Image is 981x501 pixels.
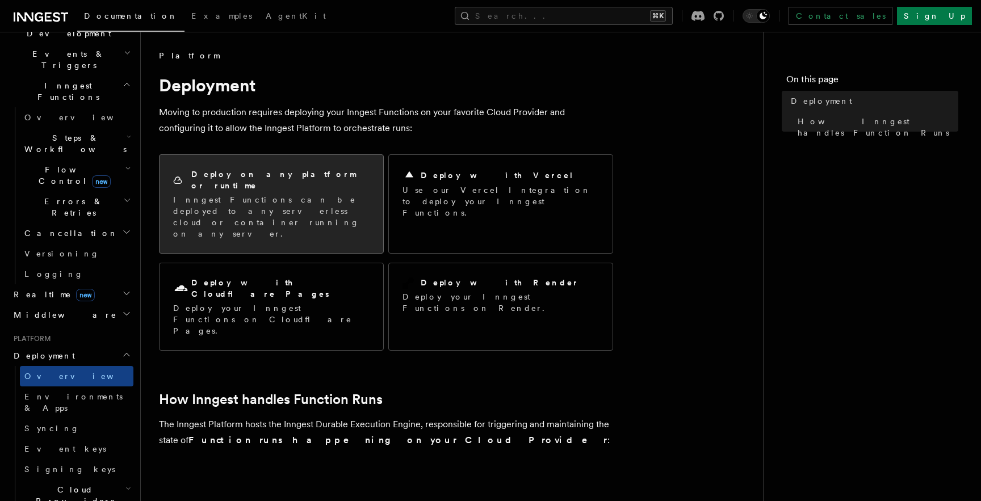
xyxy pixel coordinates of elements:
button: Deployment [9,346,133,366]
a: Deployment [786,91,958,111]
p: Inngest Functions can be deployed to any serverless cloud or container running on any server. [173,194,370,239]
a: Syncing [20,418,133,439]
a: How Inngest handles Function Runs [793,111,958,143]
h1: Deployment [159,75,613,95]
span: Overview [24,113,141,122]
p: Use our Vercel Integration to deploy your Inngest Functions. [403,184,599,218]
button: Steps & Workflows [20,128,133,159]
a: Logging [20,264,133,284]
span: new [76,289,95,301]
span: Environments & Apps [24,392,123,412]
h2: Deploy with Render [421,277,579,288]
kbd: ⌘K [650,10,666,22]
a: Event keys [20,439,133,459]
a: Deploy with RenderDeploy your Inngest Functions on Render. [388,263,613,351]
span: Steps & Workflows [20,132,127,155]
span: Platform [159,50,219,61]
button: Toggle dark mode [743,9,770,23]
span: Overview [24,372,141,381]
a: Sign Up [897,7,972,25]
a: Environments & Apps [20,386,133,418]
a: How Inngest handles Function Runs [159,391,383,407]
strong: Function runs happening on your Cloud Provider [188,435,607,445]
span: Event keys [24,444,106,453]
span: Errors & Retries [20,196,123,218]
button: Search...⌘K [455,7,673,25]
a: Examples [185,3,259,31]
span: Syncing [24,424,79,433]
button: Events & Triggers [9,44,133,75]
button: Inngest Functions [9,75,133,107]
h2: Deploy with Vercel [421,170,574,181]
p: Moving to production requires deploying your Inngest Functions on your favorite Cloud Provider an... [159,104,613,136]
span: Events & Triggers [9,48,124,71]
span: Versioning [24,249,99,258]
span: How Inngest handles Function Runs [798,116,958,138]
a: Versioning [20,243,133,264]
span: Cancellation [20,228,118,239]
button: Flow Controlnew [20,159,133,191]
a: Contact sales [789,7,892,25]
span: Inngest Functions [9,80,123,103]
svg: Cloudflare [173,281,189,297]
span: Flow Control [20,164,125,187]
span: Deployment [791,95,852,107]
div: Inngest Functions [9,107,133,284]
p: Deploy your Inngest Functions on Render. [403,291,599,314]
span: Platform [9,334,51,343]
button: Cancellation [20,223,133,243]
span: Examples [191,11,252,20]
h2: Deploy on any platform or runtime [191,169,370,191]
a: AgentKit [259,3,333,31]
p: The Inngest Platform hosts the Inngest Durable Execution Engine, responsible for triggering and m... [159,416,613,448]
span: AgentKit [266,11,326,20]
span: Realtime [9,289,95,300]
span: Logging [24,270,83,279]
a: Signing keys [20,459,133,479]
span: Signing keys [24,465,115,474]
a: Deploy on any platform or runtimeInngest Functions can be deployed to any serverless cloud or con... [159,154,384,254]
p: Deploy your Inngest Functions on Cloudflare Pages. [173,302,370,336]
a: Deploy with VercelUse our Vercel Integration to deploy your Inngest Functions. [388,154,613,254]
button: Middleware [9,305,133,325]
span: Middleware [9,309,117,321]
a: Deploy with Cloudflare PagesDeploy your Inngest Functions on Cloudflare Pages. [159,263,384,351]
h2: Deploy with Cloudflare Pages [191,277,370,300]
span: new [92,175,111,188]
a: Overview [20,366,133,386]
button: Errors & Retries [20,191,133,223]
a: Documentation [77,3,185,32]
button: Realtimenew [9,284,133,305]
span: Deployment [9,350,75,361]
h4: On this page [786,73,958,91]
a: Overview [20,107,133,128]
span: Documentation [84,11,178,20]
